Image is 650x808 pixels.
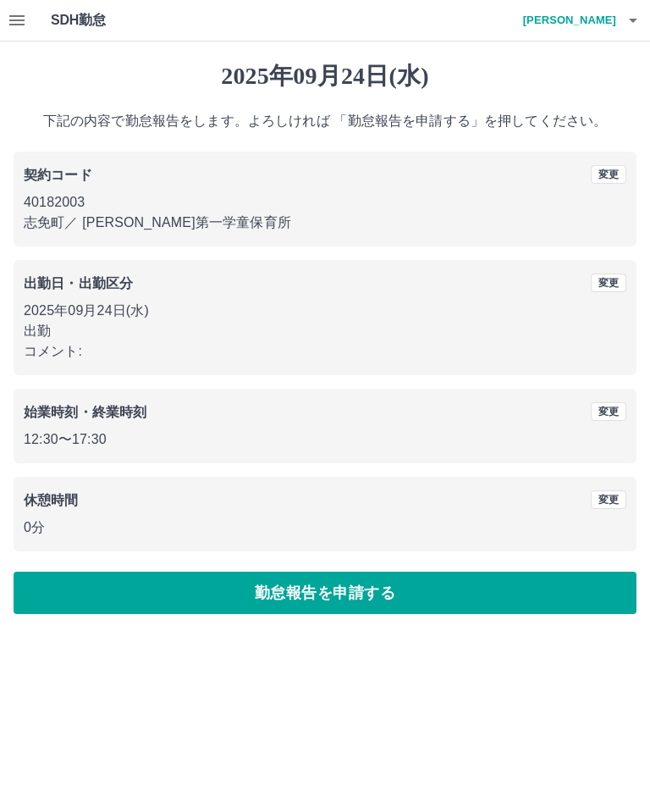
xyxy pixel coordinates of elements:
[591,490,626,509] button: 変更
[14,111,636,131] p: 下記の内容で勤怠報告をします。よろしければ 「勤怠報告を申請する」を押してください。
[24,321,626,341] p: 出勤
[24,429,626,450] p: 12:30 〜 17:30
[24,276,133,291] b: 出勤日・出勤区分
[591,274,626,292] button: 変更
[14,572,636,614] button: 勤怠報告を申請する
[24,301,626,321] p: 2025年09月24日(水)
[591,165,626,184] button: 変更
[24,493,79,507] b: 休憩時間
[591,402,626,421] button: 変更
[14,62,636,91] h1: 2025年09月24日(水)
[24,405,146,419] b: 始業時刻・終業時刻
[24,192,626,213] p: 40182003
[24,517,626,538] p: 0分
[24,341,626,362] p: コメント:
[24,168,92,182] b: 契約コード
[24,213,626,233] p: 志免町 ／ [PERSON_NAME]第一学童保育所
